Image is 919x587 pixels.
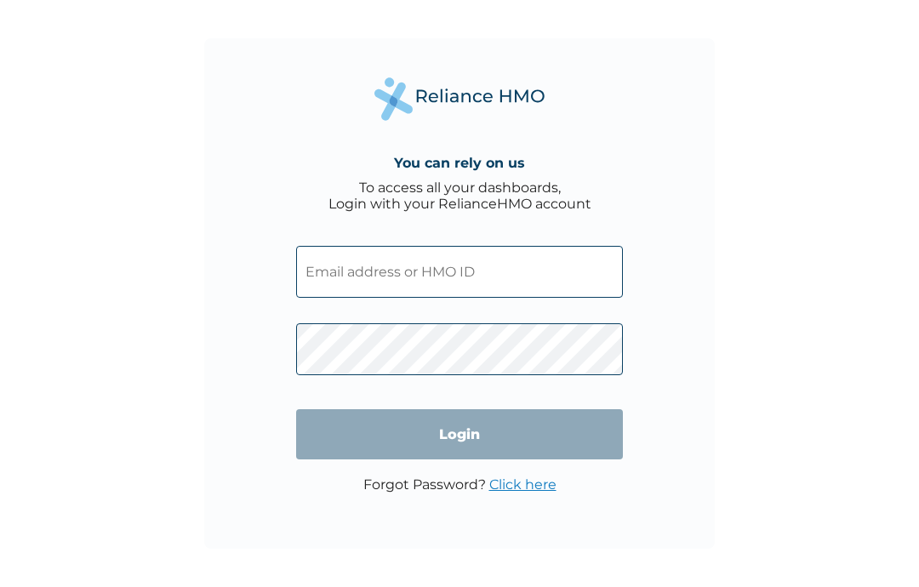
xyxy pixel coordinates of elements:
[394,155,525,171] h4: You can rely on us
[374,77,545,121] img: Reliance Health's Logo
[296,409,623,459] input: Login
[363,476,557,493] p: Forgot Password?
[328,180,591,212] div: To access all your dashboards, Login with your RelianceHMO account
[296,246,623,298] input: Email address or HMO ID
[489,476,557,493] a: Click here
